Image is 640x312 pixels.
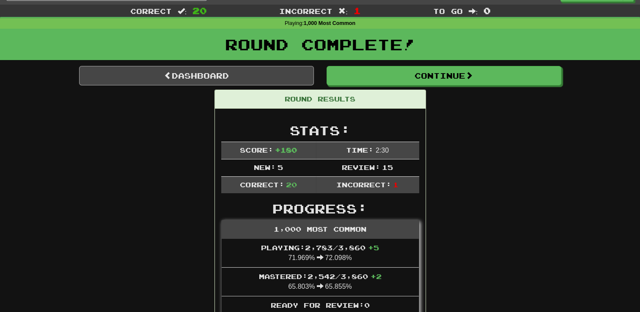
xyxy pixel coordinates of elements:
span: Mastered: 2,542 / 3,860 [259,272,382,280]
span: New: [254,163,276,171]
span: + 180 [275,146,297,154]
span: + 2 [371,272,382,280]
span: 20 [286,181,297,189]
strong: 1,000 Most Common [304,20,355,26]
span: Review: [342,163,380,171]
h2: Stats: [221,123,419,137]
li: 71.969% 72.098% [222,239,419,268]
span: Correct: [240,181,284,189]
span: Time: [346,146,374,154]
button: Continue [327,66,561,85]
h2: Progress: [221,202,419,216]
span: Incorrect [279,7,332,15]
span: Score: [240,146,273,154]
li: 65.803% 65.855% [222,267,419,296]
span: : [178,8,187,15]
h1: Round Complete! [3,36,637,53]
span: : [338,8,348,15]
span: 20 [192,5,207,16]
div: 1,000 Most Common [222,220,419,239]
span: 1 [354,5,361,16]
span: 5 [277,163,283,171]
span: Correct [130,7,172,15]
span: 0 [483,5,491,16]
span: : [469,8,478,15]
div: Round Results [215,90,426,109]
span: Incorrect: [336,181,391,189]
span: Ready for Review: 0 [271,301,370,309]
span: 15 [382,163,393,171]
span: Playing: 2,783 / 3,860 [261,244,379,252]
span: 1 [393,181,398,189]
span: To go [433,7,463,15]
span: + 5 [368,244,379,252]
span: 2 : 30 [376,147,389,154]
a: Dashboard [79,66,314,85]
